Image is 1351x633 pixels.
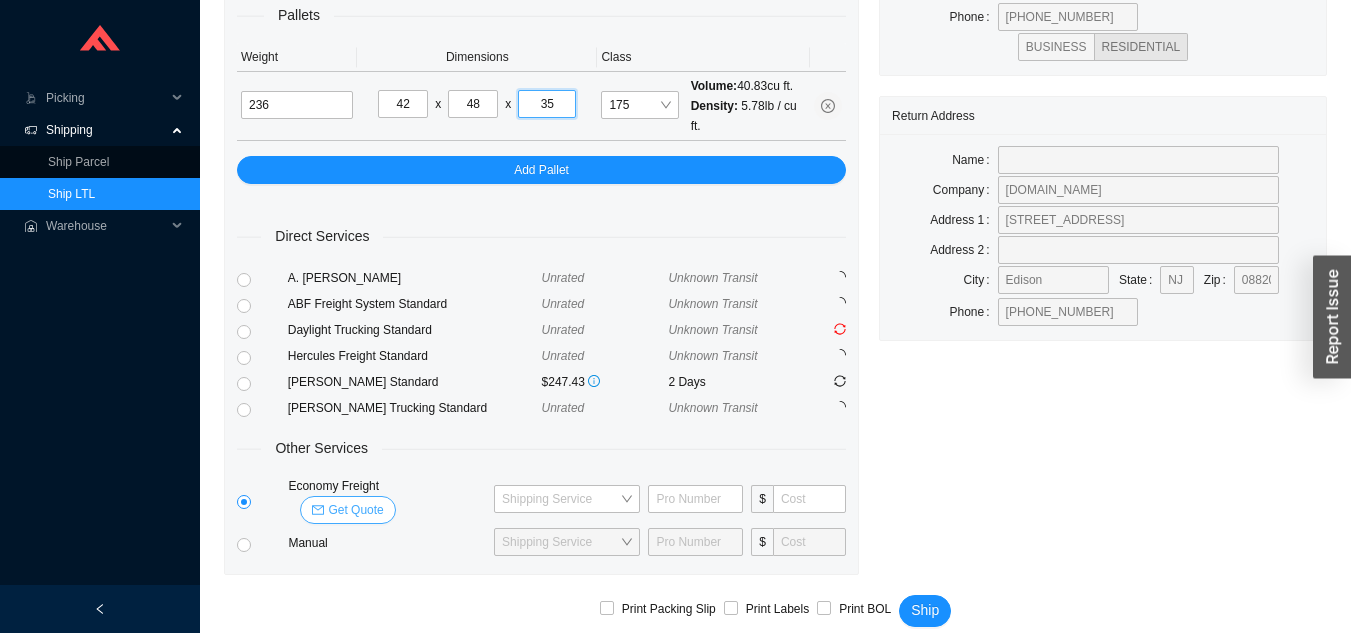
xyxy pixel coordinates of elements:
[328,500,383,520] span: Get Quote
[834,323,846,335] span: sync
[542,372,669,392] div: $247.43
[668,401,757,415] span: Unknown Transit
[46,82,166,114] span: Picking
[648,528,743,556] input: Pro Number
[284,533,490,553] div: Manual
[288,372,542,392] div: [PERSON_NAME] Standard
[514,160,569,180] span: Add Pallet
[892,97,1314,134] div: Return Address
[834,349,846,361] span: loading
[609,92,670,118] span: 175
[261,225,383,248] span: Direct Services
[964,266,998,294] label: City
[950,298,998,326] label: Phone
[933,176,998,204] label: Company
[773,528,846,556] input: Cost
[691,76,806,96] div: 40.83 cu ft.
[911,599,939,622] span: Ship
[1102,40,1181,54] span: RESIDENTIAL
[691,79,737,93] span: Volume:
[588,375,600,387] span: info-circle
[378,90,428,118] input: L
[648,485,743,513] input: Pro Number
[542,323,585,337] span: Unrated
[773,485,846,513] input: Cost
[738,599,817,619] span: Print Labels
[288,268,542,288] div: A. [PERSON_NAME]
[899,595,951,627] button: Ship
[284,476,490,524] div: Economy Freight
[1026,40,1087,54] span: BUSINESS
[668,372,795,392] div: 2 Days
[952,146,997,174] label: Name
[300,496,395,524] button: mailGet Quote
[448,90,498,118] input: W
[930,236,997,264] label: Address 2
[94,603,106,615] span: left
[814,92,842,120] button: close-circle
[435,94,441,114] div: x
[691,99,738,113] span: Density:
[357,43,597,72] th: Dimensions
[261,437,382,460] span: Other Services
[518,90,576,118] input: H
[1204,266,1234,294] label: Zip
[237,156,846,184] button: Add Pallet
[751,485,773,513] span: $
[834,271,846,283] span: loading
[668,349,757,363] span: Unknown Transit
[751,528,773,556] span: $
[691,96,806,136] div: 5.78 lb / cu ft.
[542,349,585,363] span: Unrated
[288,346,542,366] div: Hercules Freight Standard
[668,271,757,285] span: Unknown Transit
[1119,266,1160,294] label: State
[831,599,899,619] span: Print BOL
[668,297,757,311] span: Unknown Transit
[597,43,810,72] th: Class
[950,3,998,31] label: Phone
[288,398,542,418] div: [PERSON_NAME] Trucking Standard
[48,187,95,201] a: Ship LTL
[668,323,757,337] span: Unknown Transit
[288,294,542,314] div: ABF Freight System Standard
[930,206,997,234] label: Address 1
[834,375,846,387] span: sync
[312,504,324,518] span: mail
[834,401,846,413] span: loading
[46,210,166,242] span: Warehouse
[264,4,334,27] span: Pallets
[46,114,166,146] span: Shipping
[614,599,724,619] span: Print Packing Slip
[48,155,109,169] a: Ship Parcel
[237,43,357,72] th: Weight
[542,401,585,415] span: Unrated
[542,297,585,311] span: Unrated
[288,320,542,340] div: Daylight Trucking Standard
[542,271,585,285] span: Unrated
[505,94,511,114] div: x
[834,297,846,309] span: loading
